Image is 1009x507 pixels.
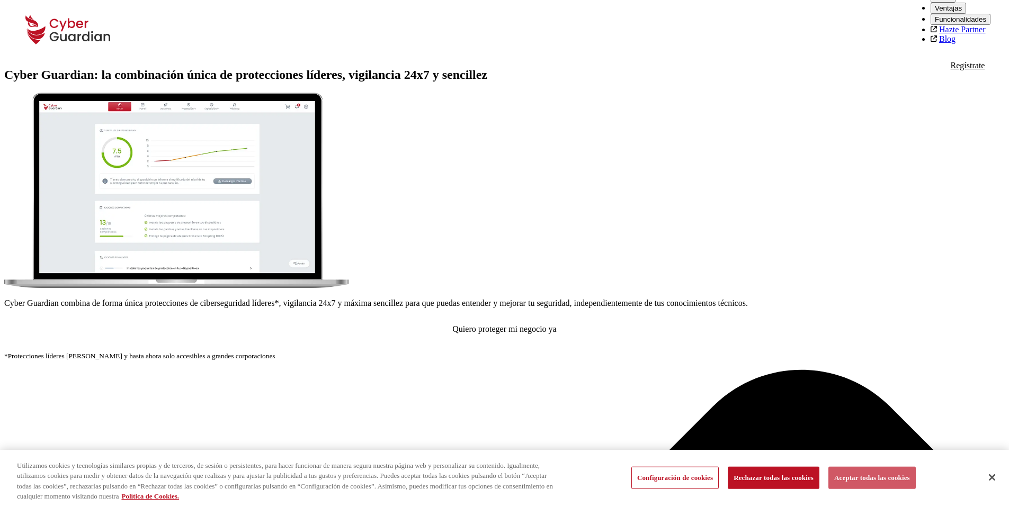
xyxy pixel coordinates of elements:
[121,492,179,500] a: Más información sobre su privacidad, se abre en una nueva pestaña
[931,14,990,25] button: Funcionalidades
[728,467,819,489] button: Rechazar todas las cookies
[4,68,1005,82] h1: Cyber Guardian: la combinación única de protecciones líderes, vigilancia 24x7 y sencillez
[4,316,1005,342] button: Quiero proteger mi negocio ya
[939,25,986,34] a: Hazte Partner
[939,34,956,43] a: Blog
[631,467,719,489] button: Configuración de cookies
[931,3,966,14] button: Ventajas
[4,93,349,288] img: cyberguardian-home
[4,298,1005,308] p: Cyber Guardian combina de forma única protecciones de ciberseguridad líderes*, vigilancia 24x7 y ...
[4,352,275,360] small: *Protecciones líderes [PERSON_NAME] y hasta ahora solo accesibles a grandes corporaciones
[980,466,1004,489] button: Cerrar
[828,467,916,489] button: Aceptar todas las cookies
[17,460,555,502] div: Utilizamos cookies y tecnologías similares propias y de terceros, de sesión o persistentes, para ...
